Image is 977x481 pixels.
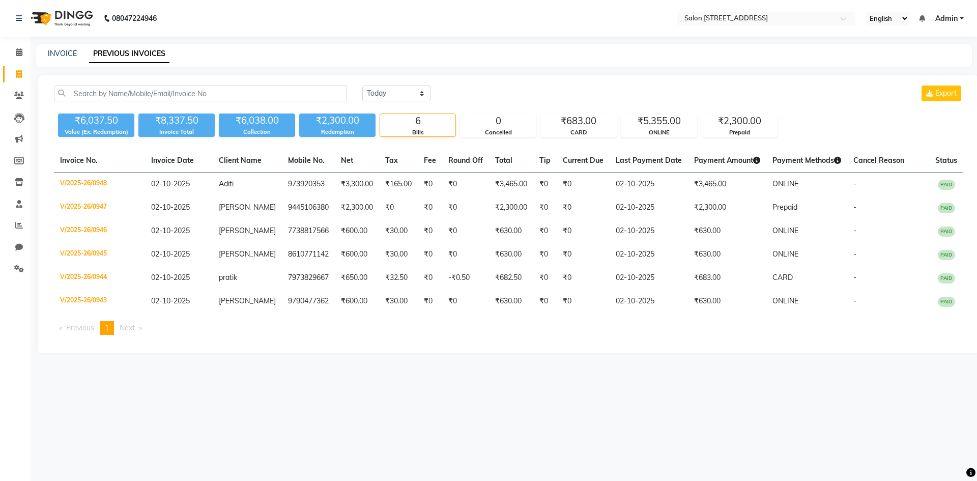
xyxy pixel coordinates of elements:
[610,266,688,290] td: 02-10-2025
[442,196,489,219] td: ₹0
[688,243,766,266] td: ₹630.00
[282,196,335,219] td: 9445106380
[299,128,376,136] div: Redemption
[616,156,682,165] span: Last Payment Date
[533,219,557,243] td: ₹0
[151,179,190,188] span: 02-10-2025
[335,243,379,266] td: ₹600.00
[219,273,237,282] span: pratik
[621,128,697,137] div: ONLINE
[138,128,215,136] div: Invoice Total
[151,296,190,305] span: 02-10-2025
[557,219,610,243] td: ₹0
[282,243,335,266] td: 8610771142
[772,296,798,305] span: ONLINE
[418,266,442,290] td: ₹0
[442,219,489,243] td: ₹0
[219,156,262,165] span: Client Name
[105,323,109,332] span: 1
[54,196,145,219] td: V/2025-26/0947
[48,49,77,58] a: INVOICE
[379,290,418,313] td: ₹30.00
[533,243,557,266] td: ₹0
[26,4,96,33] img: logo
[541,114,616,128] div: ₹683.00
[557,243,610,266] td: ₹0
[282,290,335,313] td: 9790477362
[442,243,489,266] td: ₹0
[112,4,157,33] b: 08047224946
[772,156,841,165] span: Payment Methods
[489,196,533,219] td: ₹2,300.00
[557,173,610,196] td: ₹0
[282,173,335,196] td: 973920353
[58,128,134,136] div: Value (Ex. Redemption)
[380,114,455,128] div: 6
[120,323,135,332] span: Next
[461,114,536,128] div: 0
[54,86,347,101] input: Search by Name/Mobile/Email/Invoice No
[688,290,766,313] td: ₹630.00
[533,196,557,219] td: ₹0
[379,173,418,196] td: ₹165.00
[688,266,766,290] td: ₹683.00
[341,156,353,165] span: Net
[151,226,190,235] span: 02-10-2025
[533,290,557,313] td: ₹0
[282,219,335,243] td: 7738817566
[219,249,276,259] span: [PERSON_NAME]
[489,266,533,290] td: ₹682.50
[418,196,442,219] td: ₹0
[379,243,418,266] td: ₹30.00
[853,226,856,235] span: -
[610,196,688,219] td: 02-10-2025
[938,180,955,190] span: PAID
[442,266,489,290] td: -₹0.50
[418,243,442,266] td: ₹0
[539,156,551,165] span: Tip
[688,173,766,196] td: ₹3,465.00
[772,179,798,188] span: ONLINE
[853,156,904,165] span: Cancel Reason
[58,114,134,128] div: ₹6,037.50
[935,156,957,165] span: Status
[335,290,379,313] td: ₹600.00
[442,173,489,196] td: ₹0
[853,273,856,282] span: -
[489,290,533,313] td: ₹630.00
[610,290,688,313] td: 02-10-2025
[138,114,215,128] div: ₹8,337.50
[938,203,955,213] span: PAID
[533,173,557,196] td: ₹0
[772,249,798,259] span: ONLINE
[610,219,688,243] td: 02-10-2025
[219,179,234,188] span: Aditi
[379,219,418,243] td: ₹30.00
[772,226,798,235] span: ONLINE
[610,243,688,266] td: 02-10-2025
[610,173,688,196] td: 02-10-2025
[335,219,379,243] td: ₹600.00
[448,156,483,165] span: Round Off
[54,266,145,290] td: V/2025-26/0944
[935,89,957,98] span: Export
[335,266,379,290] td: ₹650.00
[54,290,145,313] td: V/2025-26/0943
[489,243,533,266] td: ₹630.00
[219,128,295,136] div: Collection
[541,128,616,137] div: CARD
[461,128,536,137] div: Cancelled
[379,266,418,290] td: ₹32.50
[54,243,145,266] td: V/2025-26/0945
[60,156,98,165] span: Invoice No.
[557,266,610,290] td: ₹0
[418,290,442,313] td: ₹0
[54,173,145,196] td: V/2025-26/0948
[688,219,766,243] td: ₹630.00
[853,203,856,212] span: -
[533,266,557,290] td: ₹0
[702,128,777,137] div: Prepaid
[853,296,856,305] span: -
[335,196,379,219] td: ₹2,300.00
[151,203,190,212] span: 02-10-2025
